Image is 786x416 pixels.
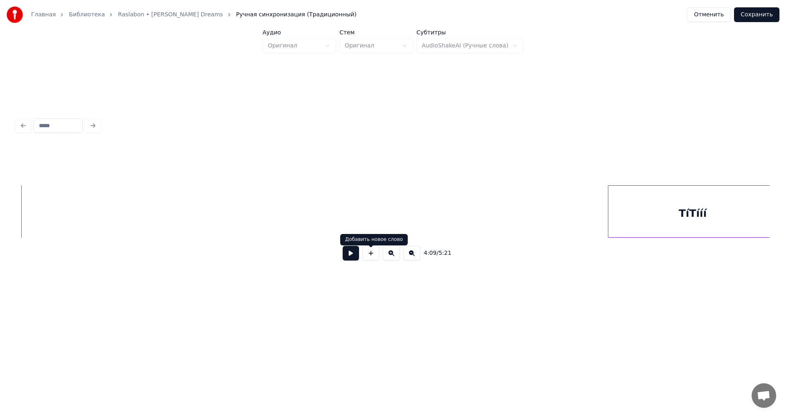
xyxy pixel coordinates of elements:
div: Добавить новое слово [345,236,403,243]
span: 4:09 [424,249,436,257]
label: Субтитры [416,29,524,35]
span: Ручная синхронизация (Традиционный) [236,11,357,19]
a: Raslabon • [PERSON_NAME] Dreams [118,11,223,19]
nav: breadcrumb [31,11,357,19]
button: Сохранить [734,7,779,22]
img: youka [7,7,23,23]
label: Стем [339,29,413,35]
button: Отменить [687,7,731,22]
a: Библиотека [69,11,105,19]
a: Открытый чат [752,383,776,408]
label: Аудио [262,29,336,35]
div: / [424,249,443,257]
span: 5:21 [438,249,451,257]
a: Главная [31,11,56,19]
